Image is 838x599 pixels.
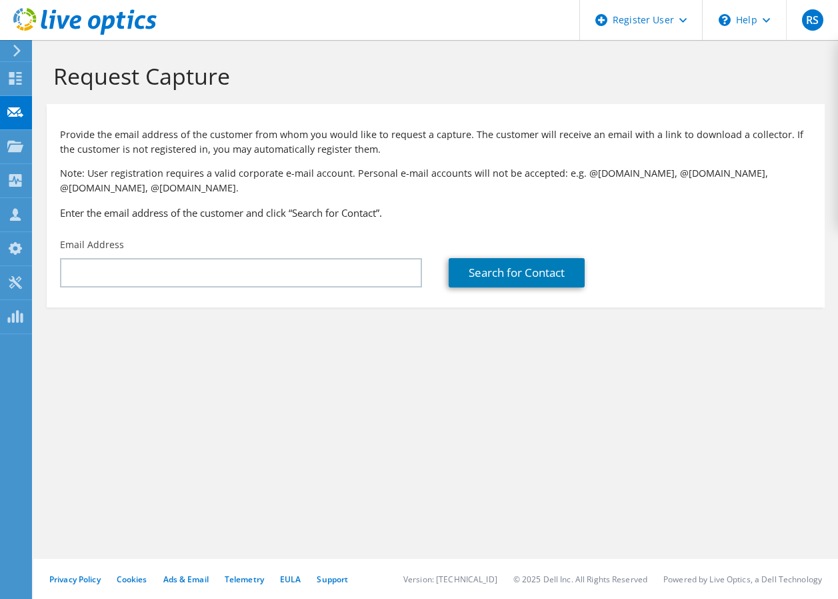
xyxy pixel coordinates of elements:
[719,14,731,26] svg: \n
[317,574,348,585] a: Support
[225,574,264,585] a: Telemetry
[163,574,209,585] a: Ads & Email
[403,574,497,585] li: Version: [TECHNICAL_ID]
[663,574,822,585] li: Powered by Live Optics, a Dell Technology
[280,574,301,585] a: EULA
[60,166,811,195] p: Note: User registration requires a valid corporate e-mail account. Personal e-mail accounts will ...
[802,9,823,31] span: RS
[60,127,811,157] p: Provide the email address of the customer from whom you would like to request a capture. The cust...
[513,574,647,585] li: © 2025 Dell Inc. All Rights Reserved
[60,238,124,251] label: Email Address
[60,205,811,220] h3: Enter the email address of the customer and click “Search for Contact”.
[49,574,101,585] a: Privacy Policy
[117,574,147,585] a: Cookies
[53,62,811,90] h1: Request Capture
[449,258,585,287] a: Search for Contact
